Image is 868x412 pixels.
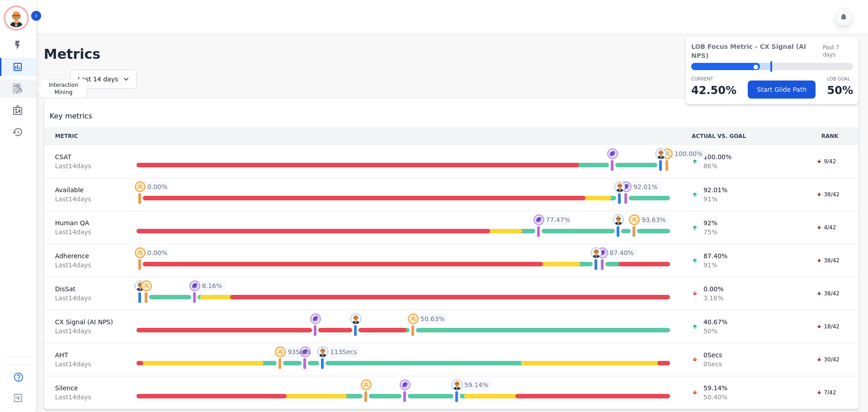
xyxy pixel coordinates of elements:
span: Adherence [55,251,115,260]
th: METRIC [44,127,126,145]
span: Last 14 day s [55,327,115,336]
span: 92.01 % [703,185,727,194]
span: LOB Focus Metric - CX Signal (AI NPS) [691,42,823,60]
span: 92.01 % [633,182,657,191]
img: profile-pic [400,379,410,390]
div: 18/42 [812,322,844,331]
span: Last 14 day s [55,360,115,369]
span: Silence [55,384,115,393]
th: ACTUAL VS. GOAL [681,127,801,145]
span: Past 7 days [823,44,853,58]
img: profile-pic [656,148,666,159]
span: 93.63 % [642,215,665,224]
span: 0.00 % [147,182,167,191]
th: RANK [801,127,859,145]
img: profile-pic [408,313,419,324]
img: profile-pic [189,280,200,291]
img: profile-pic [614,181,625,192]
img: profile-pic [452,379,462,390]
span: 91 % [703,260,727,270]
span: 0.00 % [147,248,167,257]
span: 86 % [703,161,731,170]
span: 59.14 % [464,380,488,389]
span: Human QA [55,218,115,227]
img: profile-pic [533,214,544,225]
div: 7/42 [812,388,840,397]
span: 50.40 % [703,393,727,402]
img: profile-pic [300,346,311,357]
img: profile-pic [310,313,321,324]
span: Key metrics [50,111,92,122]
span: Last 14 day s [55,194,115,204]
div: Last 14 days [70,70,137,89]
span: 3.16 % [703,294,723,303]
div: 38/42 [812,190,844,199]
img: profile-pic [275,346,286,357]
p: LOB Goal [827,76,853,82]
div: 9/42 [812,157,840,166]
span: Available [55,185,115,194]
span: 0 Secs [703,350,722,360]
img: profile-pic [613,214,624,225]
span: 87.40 % [610,248,634,257]
img: profile-pic [135,247,146,258]
img: profile-pic [629,214,640,225]
p: 50 % [827,82,853,99]
h1: Metrics [44,46,859,62]
span: 0.00 % [703,284,723,294]
img: profile-pic [317,346,328,357]
div: 38/42 [812,289,844,298]
span: Last 14 day s [55,161,115,170]
span: 113 Secs [330,347,357,356]
span: CSAT [55,152,115,161]
p: 42.50 % [691,82,736,99]
span: 91 % [703,194,727,204]
img: profile-pic [135,181,146,192]
span: Last 14 day s [55,260,115,270]
span: Last 14 day s [55,393,115,402]
img: Bordered avatar [5,7,27,29]
span: AHT [55,350,115,360]
div: ⬤ [691,63,760,70]
span: 75 % [703,227,717,237]
span: 100.00 % [675,149,703,158]
img: profile-pic [591,247,602,258]
button: Start Glide Path [748,81,816,99]
span: 92 % [703,218,717,227]
img: profile-pic [662,148,673,159]
img: profile-pic [135,280,146,291]
span: 59.14 % [703,384,727,393]
img: profile-pic [141,280,152,291]
div: 38/42 [812,256,844,265]
img: profile-pic [607,148,618,159]
span: DisSat [55,284,115,294]
span: 50 % [703,327,727,336]
span: 8.16 % [202,281,222,290]
img: profile-pic [621,181,632,192]
img: profile-pic [361,379,372,390]
span: 0 Secs [703,360,722,369]
span: CX Signal (AI NPS) [55,317,115,327]
span: 100.00 % [703,152,731,161]
span: 87.40 % [703,251,727,260]
div: 4/42 [812,223,840,232]
div: 30/42 [812,355,844,364]
span: Last 14 day s [55,227,115,237]
img: profile-pic [350,313,361,324]
p: CURRENT [691,76,736,82]
img: profile-pic [597,247,608,258]
span: 93 Secs [288,347,310,356]
span: 50.63 % [420,314,444,323]
span: 40.67 % [703,317,727,327]
span: 77.47 % [546,215,570,224]
span: Last 14 day s [55,294,115,303]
